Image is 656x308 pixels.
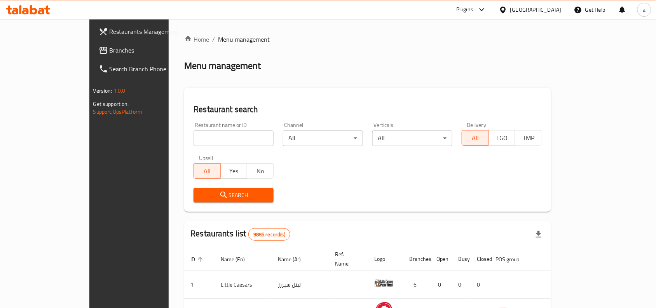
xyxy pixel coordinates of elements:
th: Closed [471,247,489,271]
h2: Menu management [184,60,261,72]
div: [GEOGRAPHIC_DATA] [510,5,562,14]
h2: Restaurant search [194,104,542,115]
th: Logo [368,247,403,271]
span: ID [190,255,205,264]
div: All [283,130,363,146]
span: Branches [110,46,193,55]
span: Menu management [218,35,270,44]
td: 0 [471,271,489,299]
button: Yes [220,163,247,179]
span: TMP [518,132,539,144]
button: No [247,163,274,179]
th: Open [430,247,452,271]
span: Version: [93,86,112,96]
span: TGO [492,132,512,144]
span: Ref. Name [335,250,359,268]
td: 6 [403,271,430,299]
nav: breadcrumb [184,35,551,44]
img: Little Caesars [374,273,394,293]
button: All [194,163,220,179]
button: All [462,130,489,146]
h2: Restaurants list [190,228,290,241]
a: Search Branch Phone [92,60,199,78]
li: / [212,35,215,44]
label: Delivery [467,122,487,128]
span: All [197,165,217,177]
span: 9885 record(s) [249,231,290,238]
input: Search for restaurant name or ID.. [194,130,274,146]
span: Search [200,190,267,200]
a: Branches [92,41,199,60]
div: Plugins [456,5,473,14]
span: No [250,165,270,177]
span: a [643,5,646,14]
span: Get support on: [93,99,129,109]
th: Branches [403,247,430,271]
td: 0 [452,271,471,299]
th: Busy [452,247,471,271]
a: Support.OpsPlatform [93,107,143,117]
label: Upsell [199,155,213,161]
span: Yes [224,165,244,177]
td: ليتل سيزرز [272,271,329,299]
span: Search Branch Phone [110,64,193,74]
span: Restaurants Management [110,27,193,36]
div: Total records count [248,228,290,241]
button: Search [194,188,274,202]
div: Export file [529,225,548,244]
td: 1 [184,271,215,299]
span: Name (En) [221,255,255,264]
button: TMP [515,130,542,146]
div: All [372,130,452,146]
span: 1.0.0 [113,86,126,96]
span: All [465,132,485,144]
button: TGO [489,130,515,146]
td: Little Caesars [215,271,272,299]
a: Restaurants Management [92,22,199,41]
td: 0 [430,271,452,299]
span: Name (Ar) [278,255,311,264]
span: POS group [495,255,529,264]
